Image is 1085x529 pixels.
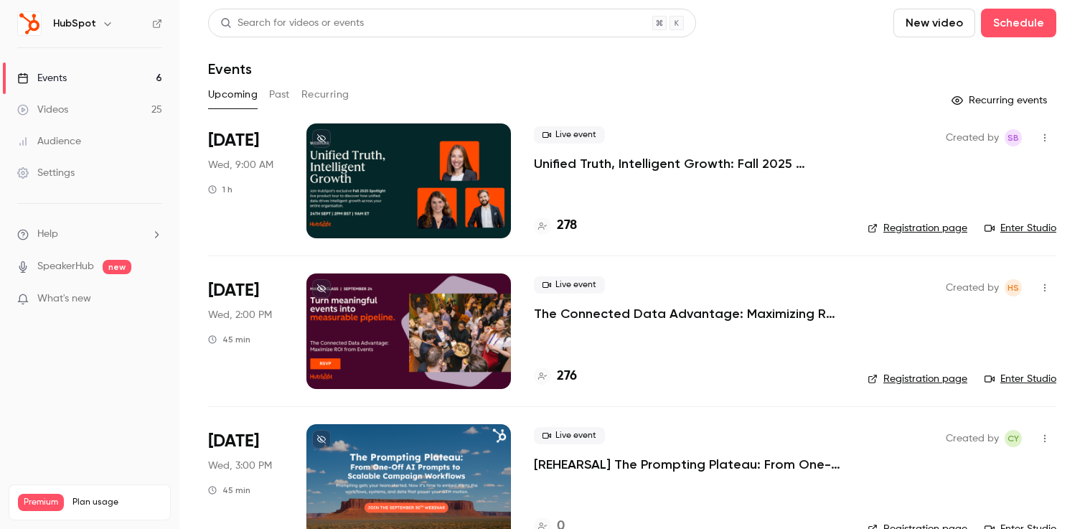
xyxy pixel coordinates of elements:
[145,293,162,306] iframe: Noticeable Trigger
[1005,430,1022,447] span: Celine Yung
[301,83,349,106] button: Recurring
[534,456,845,473] a: [REHEARSAL] The Prompting Plateau: From One-Off AI Prompts to Scalable Campaign Workflows
[208,83,258,106] button: Upcoming
[981,9,1056,37] button: Schedule
[37,291,91,306] span: What's new
[208,158,273,172] span: Wed, 9:00 AM
[17,227,162,242] li: help-dropdown-opener
[208,184,232,195] div: 1 h
[985,372,1056,386] a: Enter Studio
[208,430,259,453] span: [DATE]
[269,83,290,106] button: Past
[103,260,131,274] span: new
[1007,129,1019,146] span: SB
[985,221,1056,235] a: Enter Studio
[17,103,68,117] div: Videos
[893,9,975,37] button: New video
[534,367,577,386] a: 276
[534,155,845,172] a: Unified Truth, Intelligent Growth: Fall 2025 Spotlight Product Reveal
[946,279,999,296] span: Created by
[534,427,605,444] span: Live event
[1005,279,1022,296] span: Heather Smyth
[17,166,75,180] div: Settings
[37,227,58,242] span: Help
[946,129,999,146] span: Created by
[1007,279,1019,296] span: HS
[534,216,577,235] a: 278
[208,459,272,473] span: Wed, 3:00 PM
[945,89,1056,112] button: Recurring events
[53,17,96,31] h6: HubSpot
[17,71,67,85] div: Events
[1007,430,1019,447] span: CY
[534,305,845,322] a: The Connected Data Advantage: Maximizing ROI from In-Person Events
[208,308,272,322] span: Wed, 2:00 PM
[1005,129,1022,146] span: Sharan Bansal
[208,123,283,238] div: Sep 24 Wed, 2:00 PM (Europe/London)
[220,16,364,31] div: Search for videos or events
[208,129,259,152] span: [DATE]
[208,334,250,345] div: 45 min
[534,276,605,294] span: Live event
[208,273,283,388] div: Sep 24 Wed, 12:00 PM (America/Denver)
[868,372,967,386] a: Registration page
[208,60,252,78] h1: Events
[557,367,577,386] h4: 276
[557,216,577,235] h4: 278
[208,484,250,496] div: 45 min
[18,494,64,511] span: Premium
[72,497,161,508] span: Plan usage
[868,221,967,235] a: Registration page
[17,134,81,149] div: Audience
[37,259,94,274] a: SpeakerHub
[18,12,41,35] img: HubSpot
[534,126,605,144] span: Live event
[946,430,999,447] span: Created by
[208,279,259,302] span: [DATE]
